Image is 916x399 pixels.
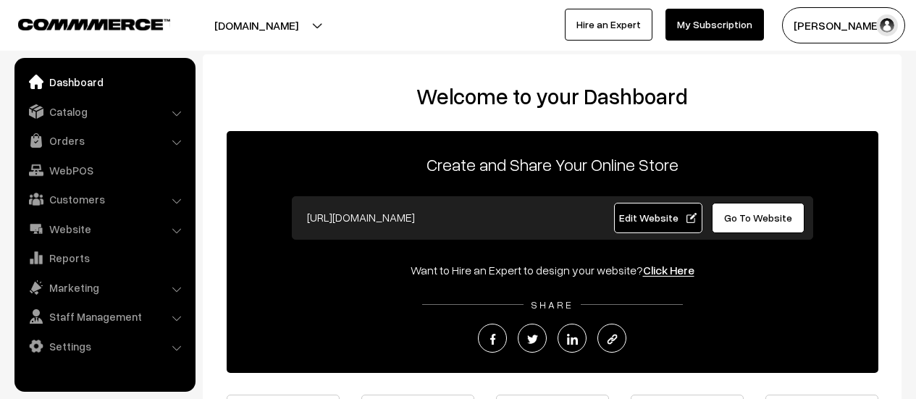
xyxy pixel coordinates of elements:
[164,7,349,43] button: [DOMAIN_NAME]
[643,263,694,277] a: Click Here
[18,245,190,271] a: Reports
[18,19,170,30] img: COMMMERCE
[18,216,190,242] a: Website
[18,303,190,329] a: Staff Management
[876,14,898,36] img: user
[18,157,190,183] a: WebPOS
[619,211,697,224] span: Edit Website
[18,127,190,154] a: Orders
[227,261,878,279] div: Want to Hire an Expert to design your website?
[18,98,190,125] a: Catalog
[18,69,190,95] a: Dashboard
[217,83,887,109] h2: Welcome to your Dashboard
[18,186,190,212] a: Customers
[565,9,652,41] a: Hire an Expert
[712,203,805,233] a: Go To Website
[18,274,190,301] a: Marketing
[724,211,792,224] span: Go To Website
[782,7,905,43] button: [PERSON_NAME]
[524,298,581,311] span: SHARE
[18,333,190,359] a: Settings
[18,14,145,32] a: COMMMERCE
[227,151,878,177] p: Create and Share Your Online Store
[614,203,702,233] a: Edit Website
[665,9,764,41] a: My Subscription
